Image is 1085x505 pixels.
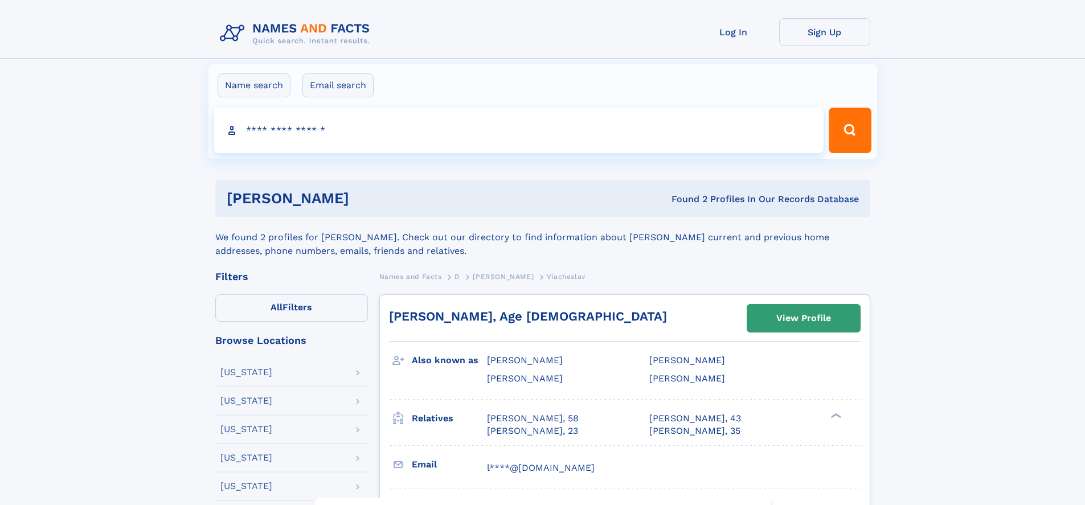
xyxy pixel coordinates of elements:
[389,309,667,323] a: [PERSON_NAME], Age [DEMOGRAPHIC_DATA]
[215,272,368,282] div: Filters
[649,425,740,437] a: [PERSON_NAME], 35
[220,453,272,462] div: [US_STATE]
[412,351,487,370] h3: Also known as
[220,396,272,405] div: [US_STATE]
[215,18,379,49] img: Logo Names and Facts
[828,412,842,419] div: ❯
[747,305,860,332] a: View Profile
[649,355,725,366] span: [PERSON_NAME]
[215,335,368,346] div: Browse Locations
[379,269,442,284] a: Names and Facts
[412,455,487,474] h3: Email
[455,269,460,284] a: D
[547,273,586,281] span: Viacheslav
[487,355,563,366] span: [PERSON_NAME]
[473,269,534,284] a: [PERSON_NAME]
[412,409,487,428] h3: Relatives
[487,425,578,437] a: [PERSON_NAME], 23
[271,302,282,313] span: All
[688,18,779,46] a: Log In
[649,373,725,384] span: [PERSON_NAME]
[215,217,870,258] div: We found 2 profiles for [PERSON_NAME]. Check out our directory to find information about [PERSON_...
[220,368,272,377] div: [US_STATE]
[473,273,534,281] span: [PERSON_NAME]
[510,193,859,206] div: Found 2 Profiles In Our Records Database
[218,73,290,97] label: Name search
[302,73,374,97] label: Email search
[227,191,510,206] h1: [PERSON_NAME]
[455,273,460,281] span: D
[487,373,563,384] span: [PERSON_NAME]
[776,305,831,331] div: View Profile
[649,412,741,425] a: [PERSON_NAME], 43
[220,425,272,434] div: [US_STATE]
[215,294,368,322] label: Filters
[214,108,824,153] input: search input
[829,108,871,153] button: Search Button
[220,482,272,491] div: [US_STATE]
[487,412,579,425] a: [PERSON_NAME], 58
[779,18,870,46] a: Sign Up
